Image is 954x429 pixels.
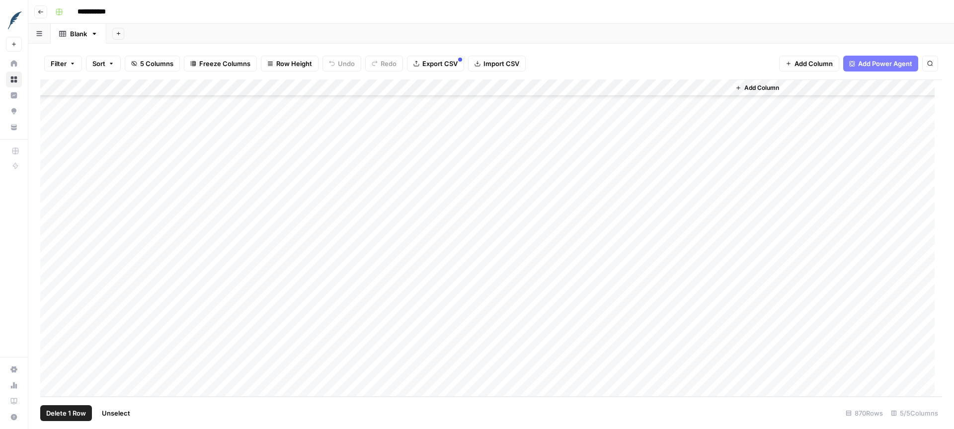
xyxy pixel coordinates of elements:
button: Import CSV [468,56,526,71]
span: Unselect [102,408,130,418]
button: Help + Support [6,409,22,425]
span: Add Column [795,59,833,69]
a: Settings [6,361,22,377]
span: Add Column [744,83,779,92]
span: Sort [92,59,105,69]
span: Delete 1 Row [46,408,86,418]
span: Export CSV [422,59,458,69]
a: Opportunities [6,103,22,119]
span: Filter [51,59,67,69]
button: Undo [322,56,361,71]
a: Insights [6,87,22,103]
button: Add Power Agent [843,56,918,71]
div: Blank [70,29,87,39]
button: Workspace: FreeWill [6,8,22,33]
button: Freeze Columns [184,56,257,71]
span: Import CSV [483,59,519,69]
button: Sort [86,56,121,71]
span: Undo [338,59,355,69]
a: Usage [6,377,22,393]
button: Unselect [96,405,136,421]
span: Row Height [276,59,312,69]
a: Home [6,56,22,71]
button: Add Column [731,81,783,94]
button: Add Column [779,56,839,71]
button: Row Height [261,56,318,71]
button: Filter [44,56,82,71]
div: 870 Rows [842,405,887,421]
a: Browse [6,71,22,87]
button: 5 Columns [125,56,180,71]
span: Freeze Columns [199,59,250,69]
span: Add Power Agent [858,59,912,69]
img: FreeWill Logo [6,11,24,29]
a: Learning Hub [6,393,22,409]
span: 5 Columns [140,59,173,69]
button: Redo [365,56,403,71]
button: Delete 1 Row [40,405,92,421]
a: Blank [51,24,106,44]
div: 5/5 Columns [887,405,942,421]
span: Redo [381,59,397,69]
a: Your Data [6,119,22,135]
button: Export CSV [407,56,464,71]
